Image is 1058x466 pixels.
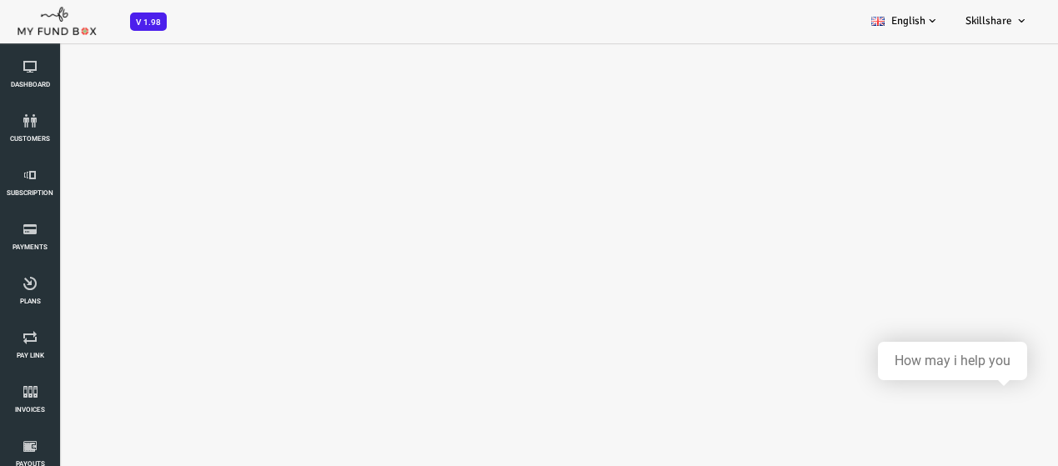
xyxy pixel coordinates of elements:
span: Skillshare [965,14,1012,28]
div: How may i help you [895,353,1010,368]
span: V 1.98 [130,13,167,31]
iframe: Launcher button frame [966,374,1041,449]
img: mfboff.png [17,3,97,36]
a: V 1.98 [130,15,167,28]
